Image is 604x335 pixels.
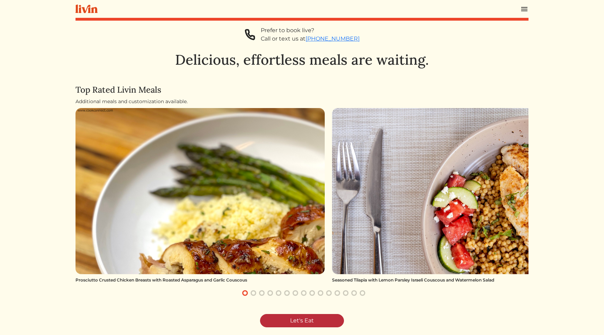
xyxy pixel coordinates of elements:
[261,35,360,43] div: Call or text us at
[261,26,360,35] div: Prefer to book live?
[75,108,325,274] img: Prosciutto Crusted Chicken Breasts with Roasted Asparagus and Garlic Couscous
[75,277,325,283] div: Prosciutto Crusted Chicken Breasts with Roasted Asparagus and Garlic Couscous
[260,314,344,327] a: Let's Eat
[305,35,360,42] a: [PHONE_NUMBER]
[75,85,528,95] h4: Top Rated Livin Meals
[332,277,581,283] div: Seasoned Tilapia with Lemon Parsley Israeli Couscous and Watermelon Salad
[520,5,528,13] img: menu_hamburger-cb6d353cf0ecd9f46ceae1c99ecbeb4a00e71ca567a856bd81f57e9d8c17bb26.svg
[75,98,528,105] div: Additional meals and customization available.
[245,26,255,43] img: phone-a8f1853615f4955a6c6381654e1c0f7430ed919b147d78756318837811cda3a7.svg
[75,5,98,13] img: livin-logo-a0d97d1a881af30f6274990eb6222085a2533c92bbd1e4f22c21b4f0d0e3210c.svg
[75,51,528,68] h1: Delicious, effortless meals are waiting.
[332,108,581,274] img: Seasoned Tilapia with Lemon Parsley Israeli Couscous and Watermelon Salad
